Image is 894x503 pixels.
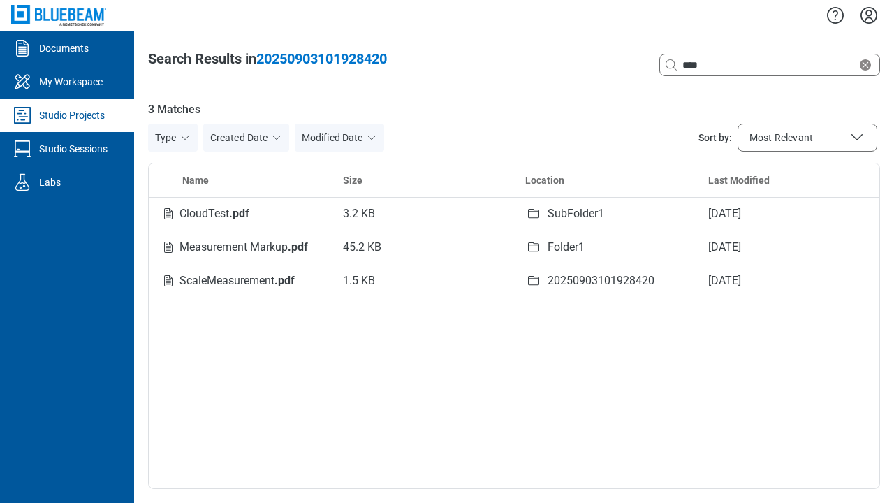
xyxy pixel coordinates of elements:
[659,54,880,76] div: Clear search
[148,101,880,118] span: 3 Matches
[288,240,308,254] em: .pdf
[11,171,34,194] svg: Labs
[11,5,106,25] img: Bluebeam, Inc.
[229,207,249,220] em: .pdf
[11,71,34,93] svg: My Workspace
[179,207,249,220] span: CloudTest
[160,205,177,222] svg: File-icon
[738,124,877,152] button: Sort by:
[332,231,515,264] td: 45.2 KB
[697,264,880,298] td: [DATE]
[160,272,177,289] svg: File-icon
[548,239,585,256] div: Folder1
[274,274,295,287] em: .pdf
[525,272,542,289] svg: folder-icon
[149,163,879,298] table: bb-data-table
[148,49,387,68] div: Search Results in
[295,124,384,152] button: Modified Date
[697,197,880,231] td: [DATE]
[749,131,813,145] span: Most Relevant
[11,104,34,126] svg: Studio Projects
[39,75,103,89] div: My Workspace
[857,57,879,73] div: Clear search
[548,205,604,222] div: SubFolder1
[332,264,515,298] td: 1.5 KB
[39,41,89,55] div: Documents
[525,239,542,256] svg: folder-icon
[39,175,61,189] div: Labs
[11,37,34,59] svg: Documents
[203,124,289,152] button: Created Date
[39,142,108,156] div: Studio Sessions
[548,272,654,289] div: 20250903101928420
[332,197,515,231] td: 3.2 KB
[698,131,732,145] span: Sort by:
[179,274,295,287] span: ScaleMeasurement
[858,3,880,27] button: Settings
[697,231,880,264] td: [DATE]
[256,50,387,67] span: 20250903101928420
[525,205,542,222] svg: folder-icon
[148,124,198,152] button: Type
[39,108,105,122] div: Studio Projects
[160,239,177,256] svg: File-icon
[179,240,308,254] span: Measurement Markup
[11,138,34,160] svg: Studio Sessions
